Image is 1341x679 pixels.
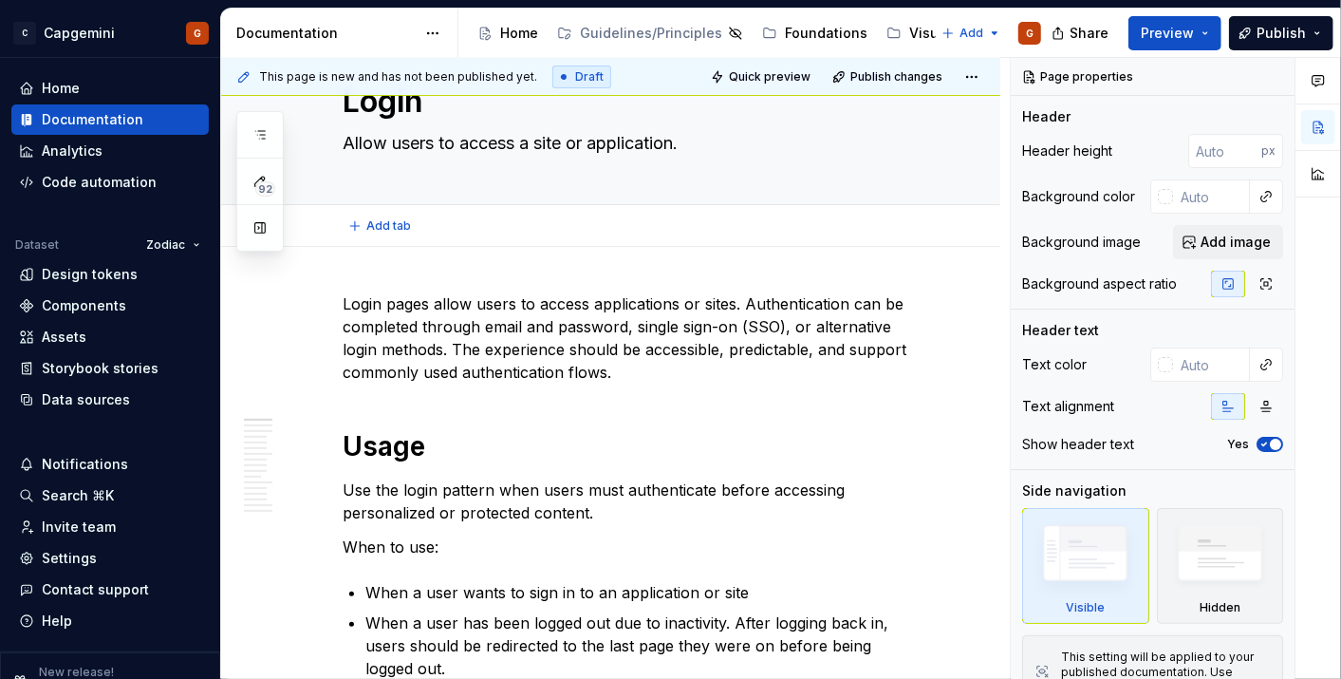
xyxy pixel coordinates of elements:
[343,292,924,384] p: Login pages allow users to access applications or sites. Authentication can be completed through ...
[339,128,921,159] textarea: Allow users to access a site or application.
[255,181,275,197] span: 92
[1188,134,1261,168] input: Auto
[1066,600,1105,615] div: Visible
[959,26,983,41] span: Add
[11,104,209,135] a: Documentation
[4,12,216,53] button: CCapgeminiG
[470,18,546,48] a: Home
[11,449,209,480] button: Notifications
[1261,143,1276,159] p: px
[11,481,209,511] button: Search ⌘K
[42,79,80,98] div: Home
[42,580,149,599] div: Contact support
[42,173,157,192] div: Code automation
[850,69,942,85] span: Publish changes
[11,291,209,321] a: Components
[44,24,115,43] div: Capgemini
[11,167,209,198] a: Code automation
[1022,141,1112,160] div: Header height
[42,612,72,631] div: Help
[11,512,209,542] a: Invite team
[729,69,810,85] span: Quick preview
[1022,233,1141,252] div: Background image
[11,73,209,104] a: Home
[146,237,185,253] span: Zodiac
[1141,24,1194,43] span: Preview
[936,20,1007,47] button: Add
[42,518,116,537] div: Invite team
[1022,355,1087,374] div: Text color
[549,18,751,48] a: Guidelines/Principles
[13,22,36,45] div: C
[1157,508,1284,624] div: Hidden
[42,265,138,284] div: Design tokens
[343,213,419,239] button: Add tab
[339,79,921,124] textarea: Login
[1022,274,1177,293] div: Background aspect ratio
[1128,16,1221,50] button: Preview
[1022,481,1127,500] div: Side navigation
[42,141,102,160] div: Analytics
[1200,600,1240,615] div: Hidden
[1022,187,1135,206] div: Background color
[909,24,999,43] div: Visual assets
[575,69,604,85] span: Draft
[11,353,209,384] a: Storybook stories
[470,14,932,52] div: Page tree
[42,359,158,378] div: Storybook stories
[11,136,209,166] a: Analytics
[1022,397,1114,416] div: Text alignment
[1227,437,1249,452] label: Yes
[754,18,875,48] a: Foundations
[785,24,867,43] div: Foundations
[15,237,59,253] div: Dataset
[11,322,209,352] a: Assets
[42,390,130,409] div: Data sources
[11,575,209,605] button: Contact support
[827,64,951,90] button: Publish changes
[259,69,537,85] span: This page is new and has not been published yet.
[1022,321,1099,340] div: Header text
[236,24,416,43] div: Documentation
[343,536,924,558] p: When to use:
[194,26,201,41] div: G
[1022,107,1071,126] div: Header
[343,430,425,462] strong: Usage
[1022,508,1149,624] div: Visible
[1257,24,1306,43] span: Publish
[42,486,114,505] div: Search ⌘K
[1173,348,1250,382] input: Auto
[42,549,97,568] div: Settings
[11,259,209,290] a: Design tokens
[1022,435,1134,454] div: Show header text
[1026,26,1034,41] div: G
[1042,16,1121,50] button: Share
[1173,225,1283,259] button: Add image
[879,18,1007,48] a: Visual assets
[42,110,143,129] div: Documentation
[366,218,411,234] span: Add tab
[1173,179,1250,214] input: Auto
[42,296,126,315] div: Components
[138,232,209,258] button: Zodiac
[705,64,819,90] button: Quick preview
[42,328,86,347] div: Assets
[1070,24,1108,43] span: Share
[42,455,128,474] div: Notifications
[1229,16,1333,50] button: Publish
[365,581,924,604] p: When a user wants to sign in to an application or site
[1201,233,1271,252] span: Add image
[500,24,538,43] div: Home
[11,385,209,415] a: Data sources
[580,24,722,43] div: Guidelines/Principles
[11,543,209,574] a: Settings
[11,606,209,636] button: Help
[343,479,924,524] p: Use the login pattern when users must authenticate before accessing personalized or protected con...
